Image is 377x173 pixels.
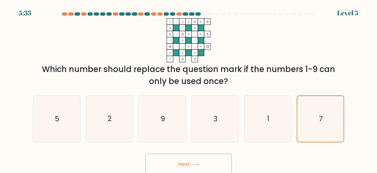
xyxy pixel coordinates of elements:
[181,51,184,55] tspan: =
[194,51,196,55] tspan: =
[169,51,171,55] tspan: =
[188,44,190,49] tspan: +
[182,20,183,24] tspan: 1
[213,114,217,123] text: 3
[199,32,202,36] tspan: =
[55,114,59,123] text: 5
[199,44,202,49] tspan: =
[176,44,177,49] tspan: -
[194,26,196,30] tspan: +
[161,114,165,123] text: 9
[169,20,171,24] tspan: ?
[194,20,196,24] tspan: 3
[182,32,184,36] tspan: 5
[19,8,31,18] div: 5:33
[169,38,171,42] tspan: -
[169,32,171,36] tspan: 2
[337,8,358,18] div: Level 5
[199,20,202,24] tspan: =
[194,38,196,42] tspan: -
[194,32,196,36] tspan: ...
[170,57,171,61] tspan: 1
[182,44,184,49] tspan: ...
[206,20,209,24] tspan: 9
[176,20,177,24] tspan: -
[108,114,112,123] text: 2
[37,63,340,87] div: Which number should replace the question mark if the numbers 1-9 can only be used once?
[319,114,323,123] text: 7
[169,26,171,30] tspan: +
[194,44,196,49] tspan: ...
[194,57,196,61] tspan: 0
[176,32,177,36] tspan: -
[188,32,190,36] tspan: +
[206,32,208,36] tspan: 3
[267,114,269,123] text: 1
[188,20,190,24] tspan: +
[181,57,184,61] tspan: 0
[181,38,184,42] tspan: +
[182,26,183,30] tspan: -
[169,44,171,49] tspan: 8
[206,44,209,49] tspan: 13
